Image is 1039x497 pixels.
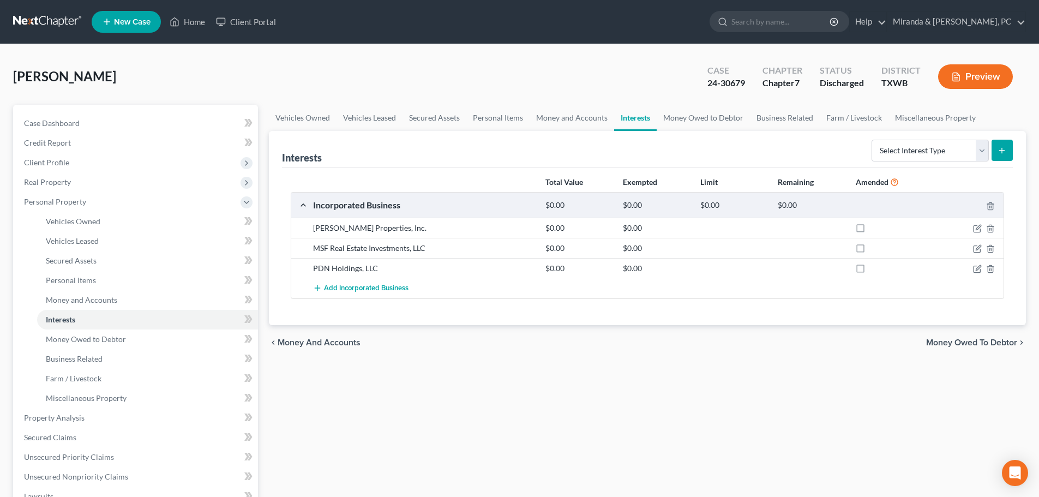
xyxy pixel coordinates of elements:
[269,338,361,347] button: chevron_left Money and Accounts
[24,472,128,481] span: Unsecured Nonpriority Claims
[545,177,583,187] strong: Total Value
[15,133,258,153] a: Credit Report
[46,276,96,285] span: Personal Items
[403,105,466,131] a: Secured Assets
[887,12,1025,32] a: Miranda & [PERSON_NAME], PC
[37,388,258,408] a: Miscellaneous Property
[466,105,530,131] a: Personal Items
[37,231,258,251] a: Vehicles Leased
[24,433,76,442] span: Secured Claims
[795,77,800,88] span: 7
[750,105,820,131] a: Business Related
[37,290,258,310] a: Money and Accounts
[308,223,540,233] div: [PERSON_NAME] Properties, Inc.
[164,12,211,32] a: Home
[15,428,258,447] a: Secured Claims
[540,263,617,274] div: $0.00
[46,236,99,245] span: Vehicles Leased
[46,295,117,304] span: Money and Accounts
[37,369,258,388] a: Farm / Livestock
[37,330,258,349] a: Money Owed to Debtor
[856,177,888,187] strong: Amended
[24,118,80,128] span: Case Dashboard
[15,408,258,428] a: Property Analysis
[308,199,540,211] div: Incorporated Business
[37,271,258,290] a: Personal Items
[114,18,151,26] span: New Case
[24,197,86,206] span: Personal Property
[308,263,540,274] div: PDN Holdings, LLC
[926,338,1026,347] button: Money Owed to Debtor chevron_right
[37,212,258,231] a: Vehicles Owned
[617,263,695,274] div: $0.00
[308,243,540,254] div: MSF Real Estate Investments, LLC
[850,12,886,32] a: Help
[37,251,258,271] a: Secured Assets
[762,64,802,77] div: Chapter
[211,12,281,32] a: Client Portal
[337,105,403,131] a: Vehicles Leased
[881,77,921,89] div: TXWB
[657,105,750,131] a: Money Owed to Debtor
[15,113,258,133] a: Case Dashboard
[938,64,1013,89] button: Preview
[313,278,409,298] button: Add Incorporated Business
[617,223,695,233] div: $0.00
[24,177,71,187] span: Real Property
[820,64,864,77] div: Status
[617,200,695,211] div: $0.00
[46,315,75,324] span: Interests
[623,177,657,187] strong: Exempted
[46,393,127,403] span: Miscellaneous Property
[282,151,322,164] div: Interests
[13,68,116,84] span: [PERSON_NAME]
[707,64,745,77] div: Case
[324,284,409,293] span: Add Incorporated Business
[731,11,831,32] input: Search by name...
[707,77,745,89] div: 24-30679
[700,177,718,187] strong: Limit
[695,200,772,211] div: $0.00
[24,413,85,422] span: Property Analysis
[778,177,814,187] strong: Remaining
[15,447,258,467] a: Unsecured Priority Claims
[540,243,617,254] div: $0.00
[24,452,114,462] span: Unsecured Priority Claims
[540,223,617,233] div: $0.00
[820,77,864,89] div: Discharged
[37,349,258,369] a: Business Related
[24,138,71,147] span: Credit Report
[46,217,100,226] span: Vehicles Owned
[820,105,888,131] a: Farm / Livestock
[1002,460,1028,486] div: Open Intercom Messenger
[530,105,614,131] a: Money and Accounts
[46,334,126,344] span: Money Owed to Debtor
[24,158,69,167] span: Client Profile
[269,105,337,131] a: Vehicles Owned
[617,243,695,254] div: $0.00
[1017,338,1026,347] i: chevron_right
[926,338,1017,347] span: Money Owed to Debtor
[772,200,850,211] div: $0.00
[888,105,982,131] a: Miscellaneous Property
[278,338,361,347] span: Money and Accounts
[46,374,101,383] span: Farm / Livestock
[46,354,103,363] span: Business Related
[881,64,921,77] div: District
[540,200,617,211] div: $0.00
[15,467,258,487] a: Unsecured Nonpriority Claims
[37,310,258,330] a: Interests
[614,105,657,131] a: Interests
[762,77,802,89] div: Chapter
[46,256,97,265] span: Secured Assets
[269,338,278,347] i: chevron_left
